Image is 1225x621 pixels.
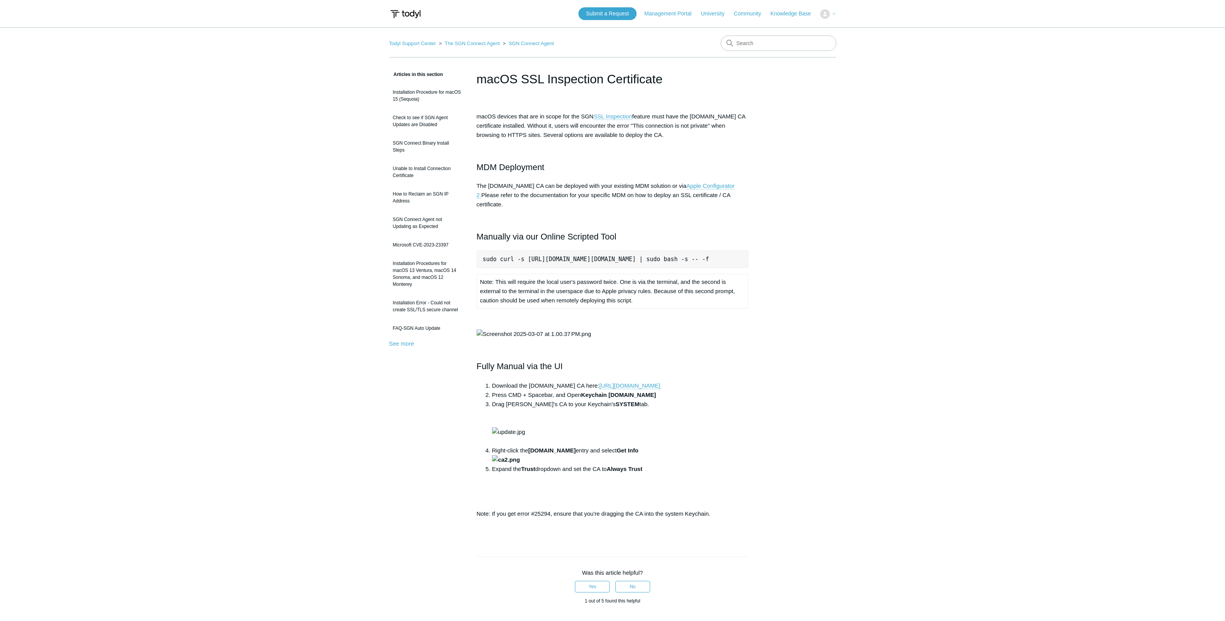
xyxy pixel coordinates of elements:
h2: Manually via our Online Scripted Tool [477,230,749,243]
li: SGN Connect Agent [501,40,554,46]
img: ca2.png [492,455,520,464]
a: SGN Connect Binary Install Steps [389,136,465,157]
li: Drag [PERSON_NAME]'s CA to your Keychain's tab. [492,400,749,446]
a: University [701,10,732,18]
a: Installation Procedure for macOS 15 (Sequoia) [389,85,465,106]
li: The SGN Connect Agent [437,40,501,46]
h2: MDM Deployment [477,160,749,174]
a: Apple Configurator 2. [477,182,735,199]
img: Screenshot 2025-03-07 at 1.00.37 PM.png [477,329,591,339]
a: The SGN Connect Agent [445,40,500,46]
a: See more [389,340,414,347]
p: macOS devices that are in scope for the SGN feature must have the [DOMAIN_NAME] CA certificate in... [477,112,749,140]
a: Management Portal [644,10,699,18]
span: 1 out of 5 found this helpful [585,598,640,604]
strong: Always Trust [607,466,642,472]
a: Knowledge Base [770,10,819,18]
a: Microsoft CVE-2023-23397 [389,238,465,252]
li: Expand the dropdown and set the CA to [492,464,749,501]
a: Community [734,10,769,18]
input: Search [721,35,836,51]
a: FAQ-SGN Auto Update [389,321,465,336]
a: SGN Connect Agent not Updating as Expected [389,212,465,234]
img: update.jpg [492,427,525,437]
strong: Keychain [DOMAIN_NAME] [581,391,656,398]
li: Download the [DOMAIN_NAME] CA here: [492,381,749,390]
li: Right-click the entry and select [492,446,749,464]
a: SSL Inspection [593,113,632,120]
h2: Fully Manual via the UI [477,359,749,373]
td: Note: This will require the local user's password twice. One is via the terminal, and the second ... [477,274,748,309]
a: Installation Procedures for macOS 13 Ventura, macOS 14 Sonoma, and macOS 12 Monterey [389,256,465,292]
span: Was this article helpful? [582,569,643,576]
a: Unable to Install Connection Certificate [389,161,465,183]
a: Installation Error - Could not create SSL/TLS secure channel [389,295,465,317]
a: [URL][DOMAIN_NAME] [599,382,660,389]
li: Todyl Support Center [389,40,438,46]
button: This article was not helpful [615,581,650,592]
strong: [DOMAIN_NAME] [528,447,576,454]
a: How to Reclaim an SGN IP Address [389,187,465,208]
button: This article was helpful [575,581,610,592]
li: Press CMD + Spacebar, and Open [492,390,749,400]
strong: SYSTEM [616,401,640,407]
a: Submit a Request [578,7,637,20]
p: Note: If you get error #25294, ensure that you're dragging the CA into the system Keychain. [477,509,749,518]
strong: Get Info [492,447,639,463]
pre: sudo curl -s [URL][DOMAIN_NAME][DOMAIN_NAME] | sudo bash -s -- -f [477,250,749,268]
strong: Trust [521,466,536,472]
a: Check to see if SGN Agent Updates are Disabled [389,110,465,132]
span: Articles in this section [389,72,443,77]
p: The [DOMAIN_NAME] CA can be deployed with your existing MDM solution or via Please refer to the d... [477,181,749,209]
img: Todyl Support Center Help Center home page [389,7,422,21]
a: Todyl Support Center [389,40,436,46]
h1: macOS SSL Inspection Certificate [477,70,749,88]
a: SGN Connect Agent [509,40,554,46]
